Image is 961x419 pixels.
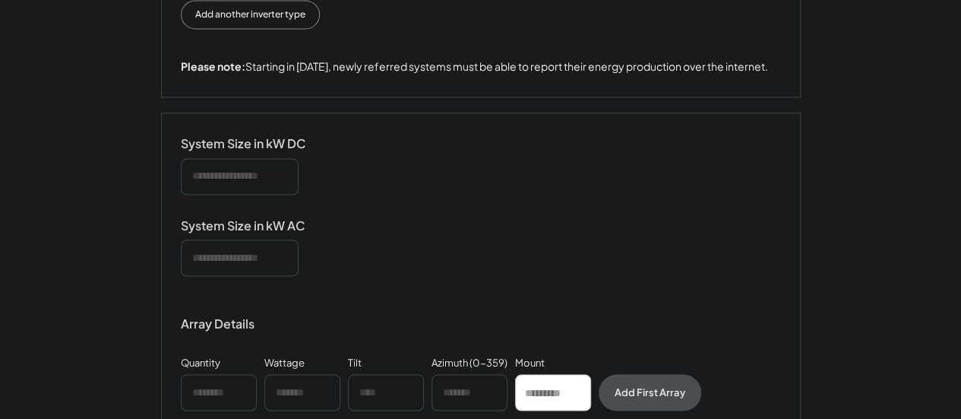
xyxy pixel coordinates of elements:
[181,136,333,152] div: System Size in kW DC
[181,217,333,233] div: System Size in kW AC
[181,59,768,75] div: Starting in [DATE], newly referred systems must be able to report their energy production over th...
[181,59,245,73] strong: Please note:
[515,355,545,370] div: Mount
[181,314,257,332] div: Array Details
[348,355,362,370] div: Tilt
[599,374,701,411] button: Add First Array
[432,355,507,370] div: Azimuth (0-359)
[264,355,305,370] div: Wattage
[181,355,220,370] div: Quantity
